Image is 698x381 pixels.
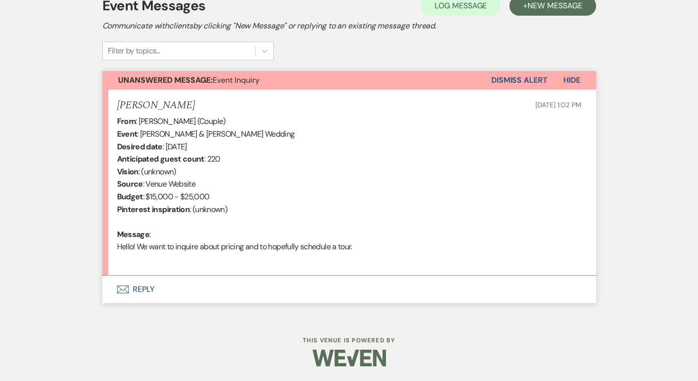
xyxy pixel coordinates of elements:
div: Filter by topics... [108,45,160,57]
b: Budget [117,191,143,202]
b: Vision [117,167,139,177]
div: : [PERSON_NAME] (Couple) : [PERSON_NAME] & [PERSON_NAME] Wedding : [DATE] : 220 : (unknown) : Ven... [117,115,581,265]
button: Reply [102,276,596,303]
span: Hide [563,75,580,85]
img: Weven Logo [313,341,386,375]
b: From [117,116,136,126]
b: Pinterest inspiration [117,204,190,214]
button: Hide [548,71,596,90]
button: Unanswered Message:Event Inquiry [102,71,491,90]
span: [DATE] 1:02 PM [535,100,581,109]
span: Log Message [434,0,487,11]
b: Source [117,179,143,189]
span: Event Inquiry [118,75,260,85]
b: Anticipated guest count [117,154,204,164]
b: Desired date [117,142,163,152]
h2: Communicate with clients by clicking "New Message" or replying to an existing message thread. [102,20,596,32]
span: New Message [528,0,582,11]
b: Message [117,229,150,239]
h5: [PERSON_NAME] [117,99,195,112]
strong: Unanswered Message: [118,75,213,85]
button: Dismiss Alert [491,71,548,90]
b: Event [117,129,138,139]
